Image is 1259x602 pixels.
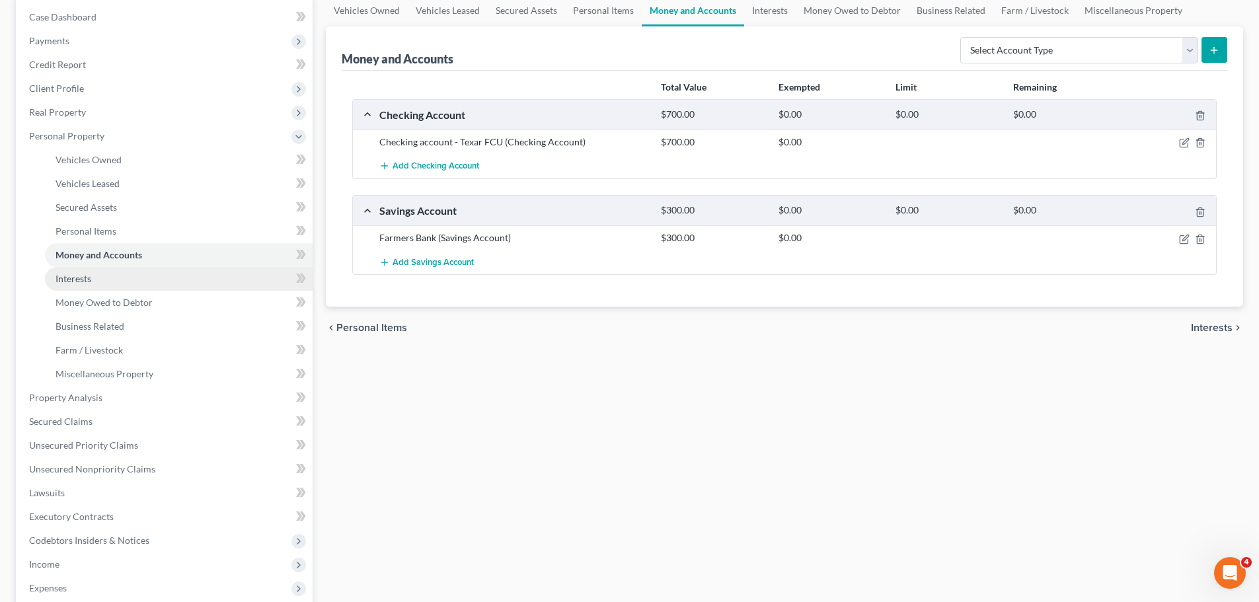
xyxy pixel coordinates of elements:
[29,35,69,46] span: Payments
[29,463,155,474] span: Unsecured Nonpriority Claims
[45,338,313,362] a: Farm / Livestock
[45,219,313,243] a: Personal Items
[29,582,67,593] span: Expenses
[45,315,313,338] a: Business Related
[56,154,122,165] span: Vehicles Owned
[19,53,313,77] a: Credit Report
[393,161,479,172] span: Add Checking Account
[56,368,153,379] span: Miscellaneous Property
[342,51,453,67] div: Money and Accounts
[45,362,313,386] a: Miscellaneous Property
[772,204,889,217] div: $0.00
[1214,557,1246,589] iframe: Intercom live chat
[19,5,313,29] a: Case Dashboard
[45,196,313,219] a: Secured Assets
[379,250,474,274] button: Add Savings Account
[45,291,313,315] a: Money Owed to Debtor
[56,297,153,308] span: Money Owed to Debtor
[29,130,104,141] span: Personal Property
[29,106,86,118] span: Real Property
[19,410,313,433] a: Secured Claims
[326,322,407,333] button: chevron_left Personal Items
[29,83,84,94] span: Client Profile
[45,243,313,267] a: Money and Accounts
[56,225,116,237] span: Personal Items
[29,535,149,546] span: Codebtors Insiders & Notices
[56,249,142,260] span: Money and Accounts
[56,344,123,356] span: Farm / Livestock
[373,135,654,149] div: Checking account - Texar FCU (Checking Account)
[772,135,889,149] div: $0.00
[336,322,407,333] span: Personal Items
[373,231,654,245] div: Farmers Bank (Savings Account)
[779,81,820,93] strong: Exempted
[654,135,771,149] div: $700.00
[654,204,771,217] div: $300.00
[29,487,65,498] span: Lawsuits
[45,172,313,196] a: Vehicles Leased
[19,481,313,505] a: Lawsuits
[29,511,114,522] span: Executory Contracts
[56,178,120,189] span: Vehicles Leased
[1191,322,1243,333] button: Interests chevron_right
[772,108,889,121] div: $0.00
[393,257,474,268] span: Add Savings Account
[1007,204,1124,217] div: $0.00
[45,267,313,291] a: Interests
[56,202,117,213] span: Secured Assets
[1013,81,1057,93] strong: Remaining
[19,433,313,457] a: Unsecured Priority Claims
[56,320,124,332] span: Business Related
[1233,322,1243,333] i: chevron_right
[654,231,771,245] div: $300.00
[19,457,313,481] a: Unsecured Nonpriority Claims
[889,108,1006,121] div: $0.00
[373,108,654,122] div: Checking Account
[19,505,313,529] a: Executory Contracts
[29,439,138,451] span: Unsecured Priority Claims
[326,322,336,333] i: chevron_left
[29,59,86,70] span: Credit Report
[772,231,889,245] div: $0.00
[373,204,654,217] div: Savings Account
[29,11,96,22] span: Case Dashboard
[1191,322,1233,333] span: Interests
[56,273,91,284] span: Interests
[1007,108,1124,121] div: $0.00
[889,204,1006,217] div: $0.00
[661,81,706,93] strong: Total Value
[896,81,917,93] strong: Limit
[45,148,313,172] a: Vehicles Owned
[29,392,102,403] span: Property Analysis
[29,558,59,570] span: Income
[29,416,93,427] span: Secured Claims
[654,108,771,121] div: $700.00
[379,154,479,178] button: Add Checking Account
[19,386,313,410] a: Property Analysis
[1241,557,1252,568] span: 4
